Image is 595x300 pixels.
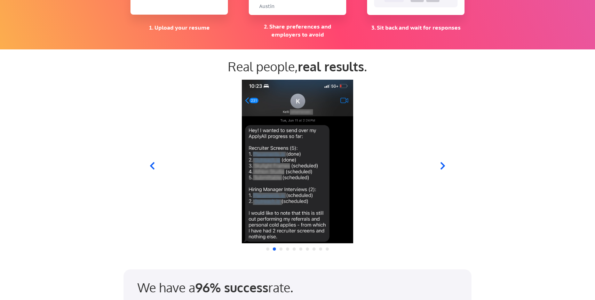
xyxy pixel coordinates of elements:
div: 2. Share preferences and employers to avoid [249,23,346,38]
strong: real results [298,58,364,74]
div: 1. Upload your resume [130,24,228,31]
div: Austin [259,3,294,10]
div: We have a rate. [137,280,339,295]
strong: 96% success [195,279,268,295]
div: 3. Sit back and wait for responses [367,24,465,31]
div: Real people, . [130,59,465,74]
